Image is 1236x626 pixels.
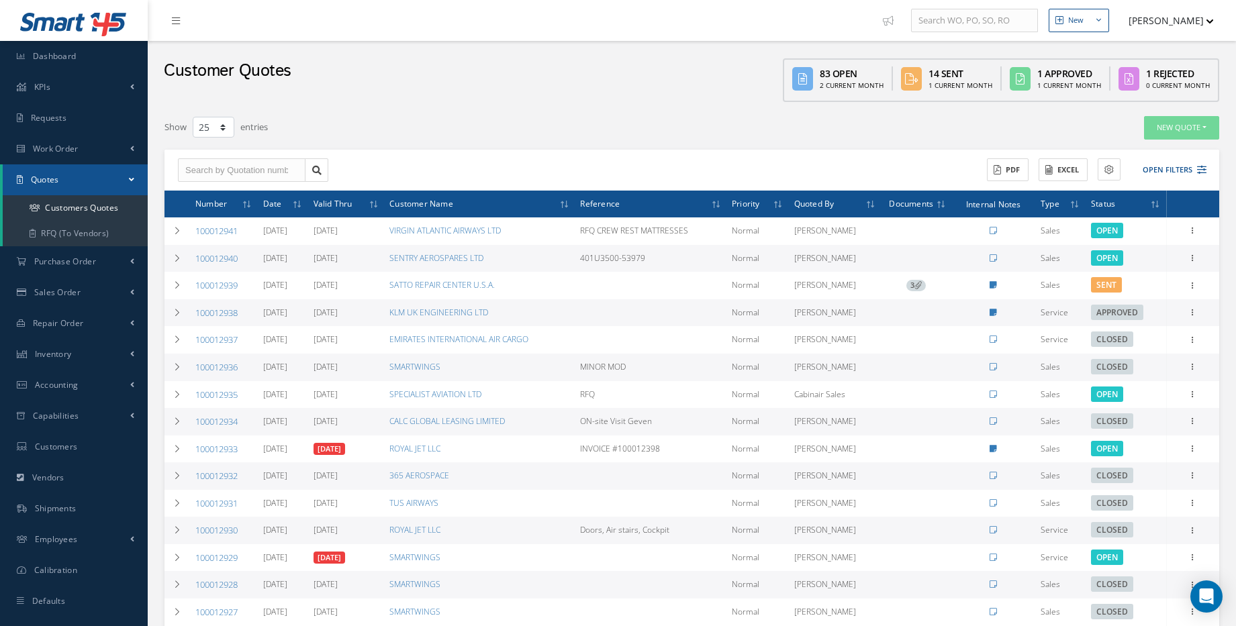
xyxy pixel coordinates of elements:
a: SMARTWINGS [389,578,440,590]
a: [DATE] [314,361,338,372]
td: ON-site Visit Geven [575,408,726,435]
span: Priority [732,197,760,209]
td: Normal [726,598,789,626]
td: [DATE] [258,435,308,463]
span: Sales [1041,497,1060,509]
a: [DATE] [314,524,338,535]
input: Search by Quotation number [178,158,305,182]
td: [PERSON_NAME] [789,299,882,327]
td: Normal [726,571,789,598]
span: Work Order [33,143,79,154]
span: Documents [889,197,933,209]
a: KLM UK ENGINEERING LTD [389,307,488,318]
a: Customers Quotes [3,195,148,221]
td: [DATE] [258,544,308,572]
div: 1 Current Month [1037,81,1101,91]
span: Click to change it [1091,604,1133,619]
td: [DATE] [258,598,308,626]
button: PDF [987,158,1029,182]
div: Open Intercom Messenger [1190,580,1223,613]
button: Excel [1039,158,1088,182]
td: [DATE] [258,571,308,598]
span: Sales [1041,225,1060,236]
td: Normal [726,354,789,381]
span: Sales [1041,578,1060,590]
td: [PERSON_NAME] [789,217,882,245]
a: 100012936 [195,361,238,373]
a: 100012929 [195,552,238,564]
span: Click to change it [1091,576,1133,592]
a: ROYAL JET LLC [389,443,440,454]
td: [DATE] [258,381,308,409]
span: Status [1091,197,1115,209]
td: [PERSON_NAME] [789,245,882,272]
a: 100012930 [195,524,238,536]
td: [PERSON_NAME] [789,571,882,598]
td: [PERSON_NAME] [789,408,882,435]
a: EMIRATES INTERNATIONAL AIR CARGO [389,333,528,345]
span: Capabilities [33,410,79,421]
a: 100012932 [195,470,238,482]
td: MINOR MOD [575,354,726,381]
td: Doors, Air stairs, Cockpit [575,517,726,544]
a: [DATE] [314,307,338,318]
div: 1 Current Month [929,81,992,91]
a: 100012939 [195,279,238,291]
span: Sales [1041,415,1060,427]
a: SATTO REPAIR CENTER U.S.A. [389,279,495,291]
span: Click to change it [1091,305,1143,320]
label: entries [240,115,268,134]
span: Click to change it [1091,550,1123,565]
td: Normal [726,272,789,299]
td: RFQ [575,381,726,409]
a: SMARTWINGS [389,361,440,372]
a: [DATE] [314,606,338,617]
span: Click to change it [1091,359,1133,374]
span: Click to change it [1091,331,1133,347]
td: [PERSON_NAME] [789,544,882,572]
span: Service [1041,307,1068,318]
span: Quoted By [794,197,835,209]
a: [DATE] [314,552,345,564]
span: Purchase Order [34,256,96,267]
td: [PERSON_NAME] [789,354,882,381]
a: SMARTWINGS [389,552,440,563]
td: [DATE] [258,408,308,435]
a: [DATE] [314,497,338,509]
span: Click to change it [1091,413,1133,429]
td: [DATE] [258,217,308,245]
button: New Quote [1144,116,1219,140]
a: 100012935 [195,388,238,401]
span: Sales [1041,361,1060,372]
div: New [1068,15,1084,26]
a: [DATE] [314,279,338,291]
span: Click to change it [1091,250,1123,266]
span: Click to change it [1091,277,1122,293]
td: [DATE] [258,462,308,490]
span: Sales [1041,279,1060,291]
span: Click to change it [1091,386,1123,402]
span: KPIs [34,81,50,93]
a: 100012931 [195,497,238,509]
a: SMARTWINGS [389,606,440,617]
span: Service [1041,552,1068,563]
span: Sales [1041,443,1060,454]
a: SPECIALIST AVIATION LTD [389,388,481,400]
td: Normal [726,381,789,409]
td: Normal [726,299,789,327]
span: Service [1041,524,1068,535]
td: RFQ CREW REST MATTRESSES [575,217,726,245]
td: Normal [726,517,789,544]
a: [DATE] [314,333,338,345]
span: Calibration [34,564,77,576]
span: Date [263,197,282,209]
a: 3 [906,279,926,291]
button: Open Filters [1131,159,1206,181]
td: Normal [726,544,789,572]
td: [DATE] [258,490,308,517]
td: Normal [726,326,789,354]
div: 1 Rejected [1146,66,1210,81]
span: Repair Order [33,317,84,329]
a: 100012934 [195,415,238,427]
span: Sales [1041,470,1060,481]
